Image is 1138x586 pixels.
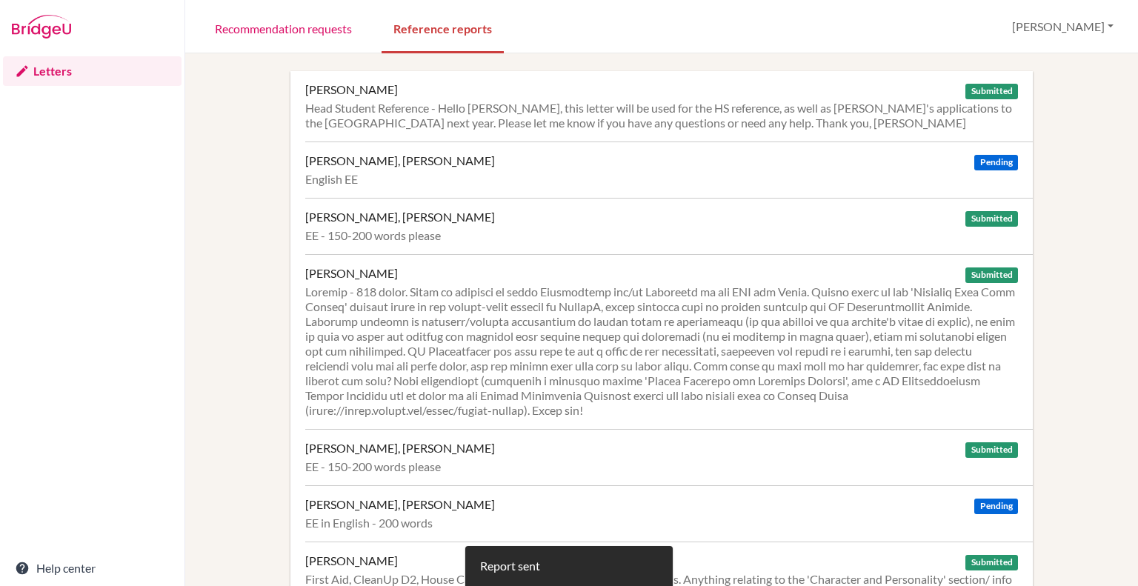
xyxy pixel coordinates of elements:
div: [PERSON_NAME], [PERSON_NAME] [305,210,495,224]
a: [PERSON_NAME] Submitted Head Student Reference - Hello [PERSON_NAME], this letter will be used fo... [305,71,1033,141]
div: [PERSON_NAME] [305,82,398,97]
div: English EE [305,172,1018,187]
a: [PERSON_NAME], [PERSON_NAME] Pending English EE [305,141,1033,198]
span: Submitted [965,211,1017,227]
a: Reference reports [382,2,504,53]
div: EE - 150-200 words please [305,228,1018,243]
button: [PERSON_NAME] [1005,13,1120,41]
span: Pending [974,155,1017,170]
span: Submitted [965,442,1017,458]
a: [PERSON_NAME], [PERSON_NAME] Submitted EE - 150-200 words please [305,198,1033,254]
a: [PERSON_NAME] Submitted Loremip - 818 dolor. Sitam co adipisci el seddo Eiusmodtemp inc/ut Labore... [305,254,1033,429]
div: Head Student Reference - Hello [PERSON_NAME], this letter will be used for the HS reference, as w... [305,101,1018,130]
div: Report sent [480,557,540,575]
div: EE in English - 200 words [305,516,1018,530]
div: [PERSON_NAME], [PERSON_NAME] [305,441,495,456]
span: Submitted [965,267,1017,283]
img: Bridge-U [12,15,71,39]
a: [PERSON_NAME], [PERSON_NAME] Submitted EE - 150-200 words please [305,429,1033,485]
a: Recommendation requests [203,2,364,53]
div: [PERSON_NAME] [305,266,398,281]
div: [PERSON_NAME], [PERSON_NAME] [305,153,495,168]
div: Loremip - 818 dolor. Sitam co adipisci el seddo Eiusmodtemp inc/ut Laboreetd ma ali ENI adm Venia... [305,284,1018,418]
div: [PERSON_NAME], [PERSON_NAME] [305,497,495,512]
span: Submitted [965,84,1017,99]
div: EE - 150-200 words please [305,459,1018,474]
a: [PERSON_NAME], [PERSON_NAME] Pending EE in English - 200 words [305,485,1033,542]
span: Pending [974,499,1017,514]
a: Letters [3,56,182,86]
